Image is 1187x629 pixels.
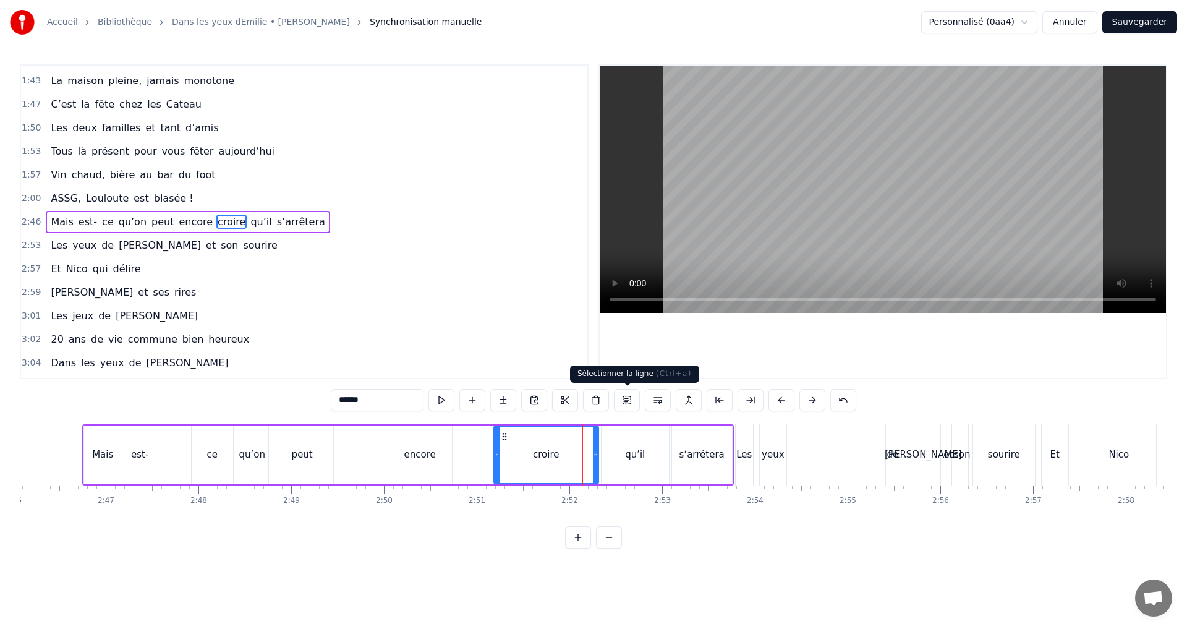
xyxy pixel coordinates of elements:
span: [PERSON_NAME] [117,238,202,252]
span: bar [156,168,175,182]
div: 2:48 [190,496,207,506]
span: Cateau [165,97,203,111]
div: qu’il [625,448,645,462]
span: ses [151,285,171,299]
span: pour [133,144,158,158]
div: 2:56 [932,496,949,506]
span: Louloute [85,191,130,205]
span: s‘arrêtera [276,215,326,229]
span: [PERSON_NAME] [49,285,134,299]
div: 2:50 [376,496,393,506]
span: foot [195,168,216,182]
div: 2:58 [1118,496,1134,506]
span: et [144,121,156,135]
span: 1:57 [22,169,41,181]
span: Mais [49,215,74,229]
img: youka [10,10,35,35]
span: 1:50 [22,122,41,134]
span: qui [91,262,109,276]
span: jamais [145,74,180,88]
span: Les [49,238,69,252]
div: Mais [92,448,113,462]
a: Accueil [47,16,78,28]
span: son [219,238,239,252]
div: 2:51 [469,496,485,506]
div: son [954,448,971,462]
div: yeux [762,448,785,462]
span: délire [112,262,142,276]
button: Sauvegarder [1102,11,1177,33]
span: [PERSON_NAME] [114,309,199,323]
span: maison [66,74,104,88]
span: là [77,144,88,158]
span: fête [93,97,116,111]
span: 2:46 [22,216,41,228]
span: blasée ! [153,191,195,205]
div: 2:54 [747,496,764,506]
div: 2:47 [98,496,114,506]
span: 1:43 [22,75,41,87]
div: croire [533,448,559,462]
div: Sélectionner la ligne [570,366,699,383]
span: au [138,168,153,182]
a: Dans les yeux dEmilie • [PERSON_NAME] [172,16,350,28]
span: tant [160,121,182,135]
span: Les [49,121,69,135]
div: 2:57 [1025,496,1042,506]
span: yeux [99,356,126,370]
span: 3:02 [22,333,41,346]
span: les [80,356,96,370]
span: présent [90,144,130,158]
span: et [205,238,217,252]
span: croire [216,215,247,229]
span: 2:00 [22,192,41,205]
span: ( Ctrl+a ) [656,369,692,378]
a: Ouvrir le chat [1135,580,1172,617]
div: 2:52 [561,496,578,506]
span: de [128,356,143,370]
span: d’amis [184,121,219,135]
span: sourire [242,238,278,252]
div: s‘arrêtera [679,448,725,462]
span: de [97,309,112,323]
span: ce [101,215,115,229]
span: rires [173,285,197,299]
span: 2:59 [22,286,41,299]
div: sourire [988,448,1020,462]
div: et [943,448,953,462]
div: encore [404,448,436,462]
span: qu’il [249,215,273,229]
span: est- [77,215,98,229]
span: fêter [189,144,215,158]
div: est- [131,448,148,462]
span: chaud, [70,168,106,182]
div: ce [206,448,217,462]
span: Vin [49,168,67,182]
span: commune [127,332,179,346]
span: yeux [71,238,98,252]
nav: breadcrumb [47,16,482,28]
span: 2:53 [22,239,41,252]
span: monotone [183,74,236,88]
span: bien [181,332,205,346]
button: Annuler [1042,11,1097,33]
span: familles [101,121,142,135]
span: du [177,168,192,182]
span: encore [177,215,214,229]
span: deux [71,121,98,135]
div: Les [736,448,752,462]
div: peut [292,448,313,462]
span: Et [49,262,62,276]
div: qu’on [239,448,265,462]
span: la [80,97,91,111]
span: vous [161,144,187,158]
div: Et [1050,448,1060,462]
div: 2:46 [5,496,22,506]
span: ans [67,332,87,346]
span: C’est [49,97,77,111]
div: 2:55 [840,496,856,506]
span: chez [118,97,143,111]
span: 20 [49,332,64,346]
span: Synchronisation manuelle [370,16,482,28]
a: Bibliothèque [98,16,152,28]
